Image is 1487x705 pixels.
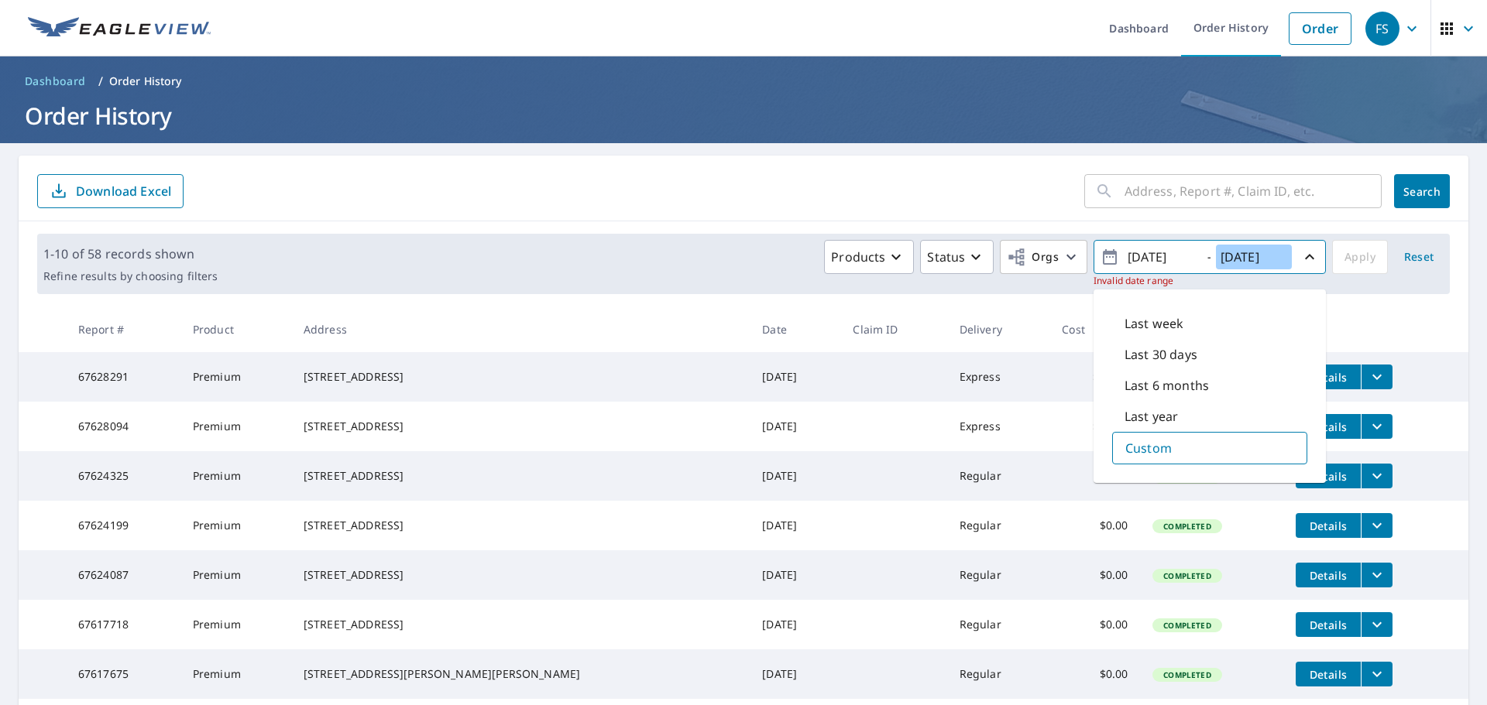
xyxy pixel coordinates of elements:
[1296,364,1361,389] button: detailsBtn-67628291
[291,306,750,352] th: Address
[1361,662,1393,686] button: filesDropdownBtn-67617675
[1400,248,1437,267] span: Reset
[1361,364,1393,389] button: filesDropdownBtn-67628291
[1305,469,1351,484] span: Details
[66,550,180,600] td: 67624087
[66,352,180,402] td: 67628291
[1296,612,1361,637] button: detailsBtn-67617718
[1125,376,1209,395] p: Last 6 months
[1361,464,1393,488] button: filesDropdownBtn-67624325
[1049,501,1140,550] td: $0.00
[25,74,86,89] span: Dashboard
[1289,12,1351,45] a: Order
[1296,563,1361,587] button: detailsBtn-67624087
[43,245,218,263] p: 1-10 of 58 records shown
[180,402,291,451] td: Premium
[1094,240,1326,274] button: -
[304,419,737,434] div: [STREET_ADDRESS]
[1296,464,1361,488] button: detailsBtn-67624325
[304,567,737,583] div: [STREET_ADDRESS]
[1154,620,1220,631] span: Completed
[180,550,291,600] td: Premium
[1216,245,1292,269] input: yyyy/mm/dd
[750,501,840,550] td: [DATE]
[66,649,180,699] td: 67617675
[750,550,840,600] td: [DATE]
[947,306,1050,352] th: Delivery
[1305,419,1351,434] span: Details
[1296,662,1361,686] button: detailsBtn-67617675
[750,600,840,649] td: [DATE]
[1049,600,1140,649] td: $0.00
[1154,570,1220,581] span: Completed
[180,649,291,699] td: Premium
[1125,345,1197,364] p: Last 30 days
[109,74,182,89] p: Order History
[1112,308,1307,339] div: Last week
[66,402,180,451] td: 67628094
[180,352,291,402] td: Premium
[1394,240,1444,274] button: Reset
[920,240,994,274] button: Status
[1101,244,1319,271] span: -
[1305,667,1351,682] span: Details
[750,306,840,352] th: Date
[66,451,180,501] td: 67624325
[947,402,1050,451] td: Express
[947,352,1050,402] td: Express
[66,306,180,352] th: Report #
[1049,550,1140,600] td: $0.00
[1361,513,1393,538] button: filesDropdownBtn-67624199
[1361,563,1393,587] button: filesDropdownBtn-67624087
[1305,370,1351,385] span: Details
[1000,240,1087,274] button: Orgs
[1154,521,1220,532] span: Completed
[1049,649,1140,699] td: $0.00
[1049,306,1140,352] th: Cost
[66,501,180,550] td: 67624199
[28,17,211,40] img: EV Logo
[1406,184,1437,199] span: Search
[304,518,737,533] div: [STREET_ADDRESS]
[1361,414,1393,439] button: filesDropdownBtn-67628094
[19,69,1468,94] nav: breadcrumb
[1305,618,1351,632] span: Details
[1394,174,1450,208] button: Search
[180,451,291,501] td: Premium
[180,501,291,550] td: Premium
[831,248,885,266] p: Products
[1125,314,1183,333] p: Last week
[1049,402,1140,451] td: $21.25
[750,451,840,501] td: [DATE]
[304,666,737,682] div: [STREET_ADDRESS][PERSON_NAME][PERSON_NAME]
[750,352,840,402] td: [DATE]
[180,306,291,352] th: Product
[19,69,92,94] a: Dashboard
[304,617,737,632] div: [STREET_ADDRESS]
[66,600,180,649] td: 67617718
[947,550,1050,600] td: Regular
[98,72,103,91] li: /
[1305,568,1351,583] span: Details
[19,100,1468,132] h1: Order History
[1112,401,1307,432] div: Last year
[947,451,1050,501] td: Regular
[1305,518,1351,533] span: Details
[1125,407,1178,426] p: Last year
[304,468,737,484] div: [STREET_ADDRESS]
[43,269,218,283] p: Refine results by choosing filters
[304,369,737,385] div: [STREET_ADDRESS]
[1123,245,1199,269] input: yyyy/mm/dd
[1112,432,1307,464] div: Custom
[750,649,840,699] td: [DATE]
[947,600,1050,649] td: Regular
[1049,451,1140,501] td: $0.00
[1125,439,1172,457] p: Custom
[1112,339,1307,370] div: Last 30 days
[824,240,914,274] button: Products
[1049,352,1140,402] td: $21.25
[37,174,184,208] button: Download Excel
[1296,414,1361,439] button: detailsBtn-67628094
[947,649,1050,699] td: Regular
[1365,12,1399,46] div: FS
